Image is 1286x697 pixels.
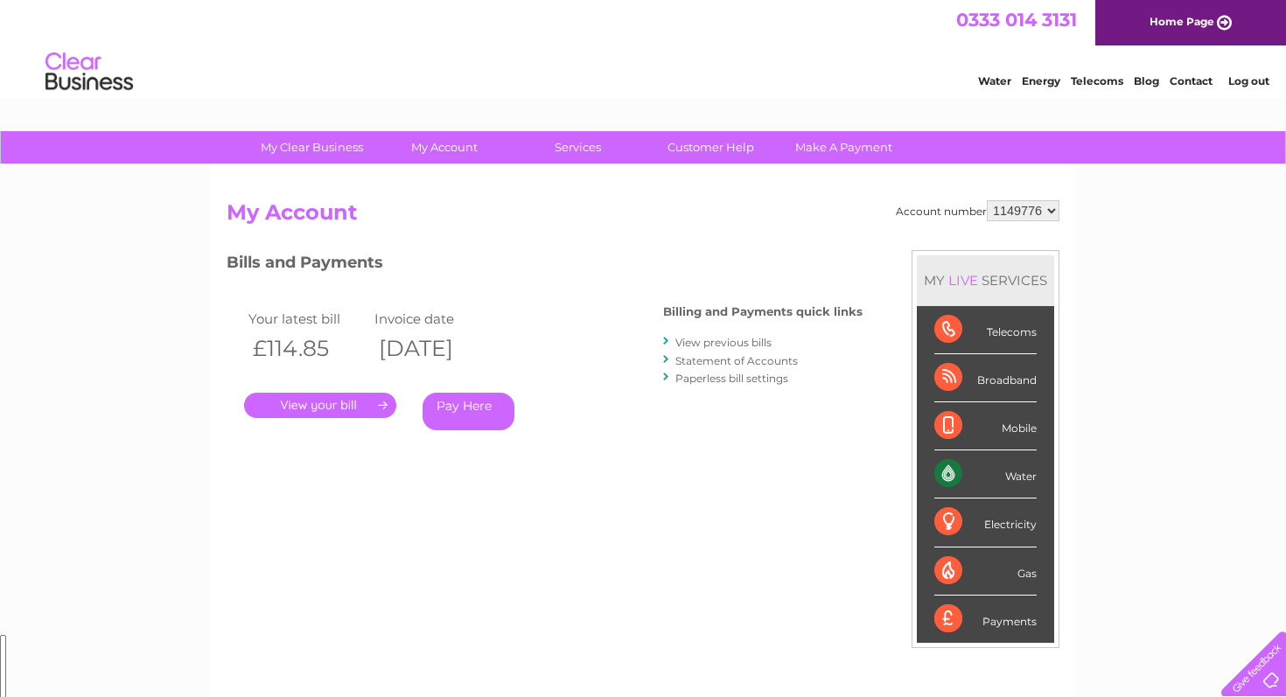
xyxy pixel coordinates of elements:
[956,9,1077,31] a: 0333 014 3131
[934,498,1037,547] div: Electricity
[370,307,496,331] td: Invoice date
[1170,74,1213,87] a: Contact
[978,74,1011,87] a: Water
[772,131,916,164] a: Make A Payment
[917,255,1054,305] div: MY SERVICES
[45,45,134,99] img: logo.png
[1134,74,1159,87] a: Blog
[1071,74,1123,87] a: Telecoms
[934,306,1037,354] div: Telecoms
[934,450,1037,498] div: Water
[639,131,783,164] a: Customer Help
[934,596,1037,643] div: Payments
[1228,74,1269,87] a: Log out
[896,200,1059,221] div: Account number
[675,336,772,349] a: View previous bills
[227,200,1059,233] h2: My Account
[227,250,863,281] h3: Bills and Payments
[506,131,650,164] a: Services
[240,131,384,164] a: My Clear Business
[231,10,1058,85] div: Clear Business is a trading name of Verastar Limited (registered in [GEOGRAPHIC_DATA] No. 3667643...
[945,272,982,289] div: LIVE
[934,547,1037,596] div: Gas
[934,402,1037,450] div: Mobile
[675,372,788,385] a: Paperless bill settings
[934,354,1037,402] div: Broadband
[675,354,798,367] a: Statement of Accounts
[373,131,517,164] a: My Account
[423,393,514,430] a: Pay Here
[244,393,396,418] a: .
[244,331,370,366] th: £114.85
[244,307,370,331] td: Your latest bill
[1022,74,1060,87] a: Energy
[663,305,863,318] h4: Billing and Payments quick links
[370,331,496,366] th: [DATE]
